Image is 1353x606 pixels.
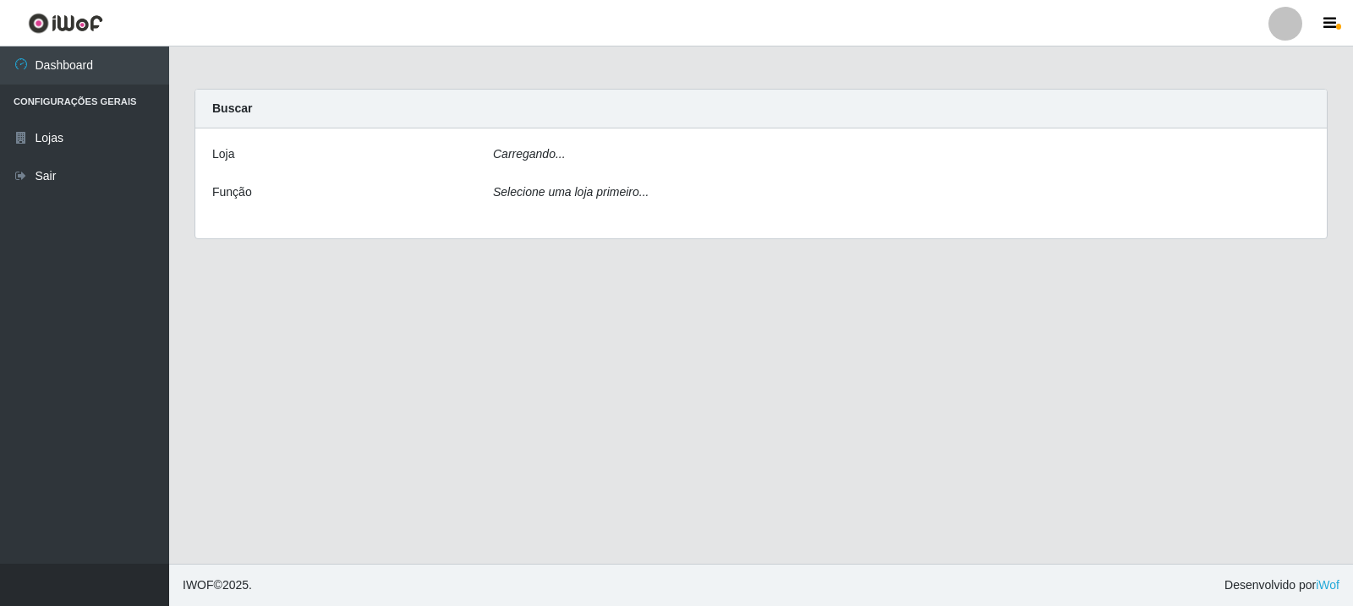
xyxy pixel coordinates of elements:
[183,578,214,592] span: IWOF
[212,101,252,115] strong: Buscar
[183,576,252,594] span: © 2025 .
[493,147,566,161] i: Carregando...
[28,13,103,34] img: CoreUI Logo
[212,183,252,201] label: Função
[212,145,234,163] label: Loja
[1224,576,1339,594] span: Desenvolvido por
[493,185,649,199] i: Selecione uma loja primeiro...
[1316,578,1339,592] a: iWof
